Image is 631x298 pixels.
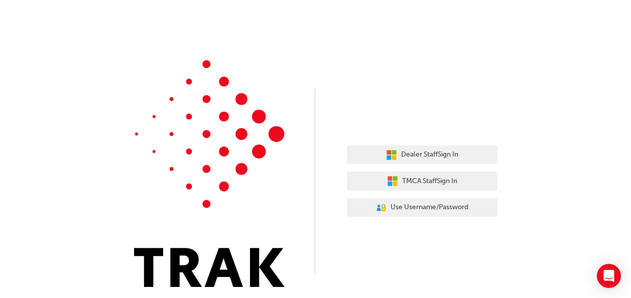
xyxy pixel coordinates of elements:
[402,176,457,187] span: TMCA Staff Sign In
[347,172,497,191] button: TMCA StaffSign In
[347,198,497,217] button: Use Username/Password
[401,149,458,161] span: Dealer Staff Sign In
[134,60,285,287] img: Trak
[391,202,468,213] span: Use Username/Password
[597,264,621,288] div: Open Intercom Messenger
[347,145,497,165] button: Dealer StaffSign In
